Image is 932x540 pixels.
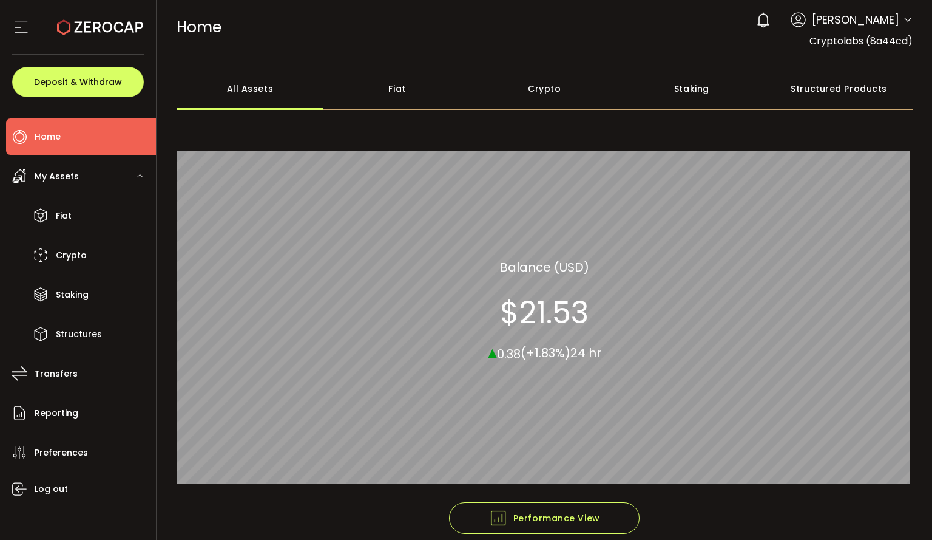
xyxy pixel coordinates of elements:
span: 24 hr [570,344,601,361]
span: Crypto [56,247,87,264]
span: Home [177,16,221,38]
button: Deposit & Withdraw [12,67,144,97]
div: Staking [618,67,766,110]
span: My Assets [35,168,79,185]
span: Staking [56,286,89,304]
span: Deposit & Withdraw [34,78,122,86]
div: Fiat [323,67,471,110]
div: Structured Products [765,67,913,110]
section: $21.53 [500,294,589,330]
span: Reporting [35,405,78,422]
span: Preferences [35,444,88,462]
span: Performance View [489,509,600,527]
iframe: Chat Widget [871,482,932,540]
span: Fiat [56,207,72,225]
span: [PERSON_NAME] [812,12,899,28]
section: Balance (USD) [500,258,589,276]
span: Log out [35,480,68,498]
span: 0.38 [497,345,521,362]
span: Structures [56,326,102,343]
span: ▴ [488,338,497,364]
span: Cryptolabs (8a44cd) [809,34,913,48]
button: Performance View [449,502,640,534]
span: Transfers [35,365,78,383]
div: Crypto [471,67,618,110]
span: Home [35,128,61,146]
span: (+1.83%) [521,344,570,361]
div: All Assets [177,67,324,110]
